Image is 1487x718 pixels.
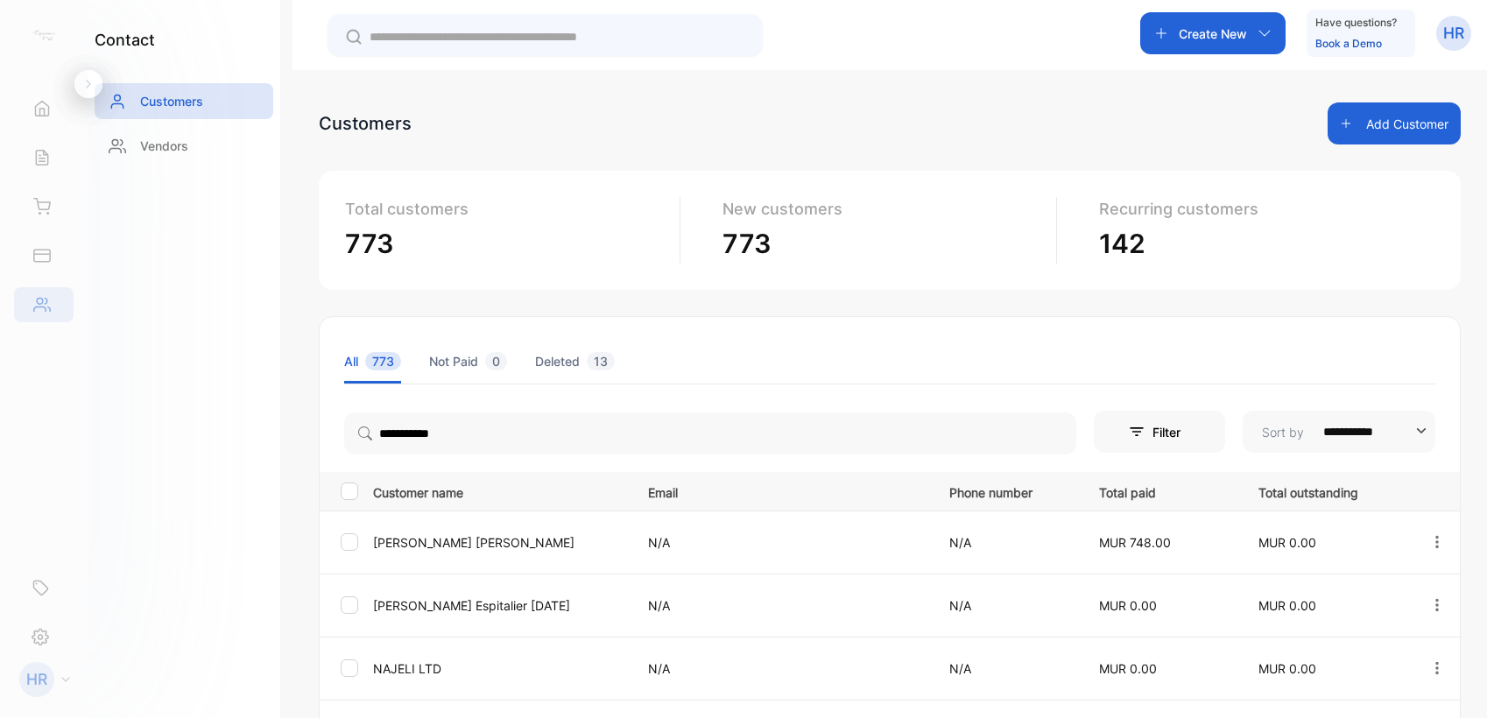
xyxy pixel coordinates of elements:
li: Deleted [535,339,615,384]
p: Phone number [949,480,1063,502]
div: Customers [319,110,412,137]
button: Create New [1140,12,1286,54]
h1: contact [95,28,155,52]
p: Sort by [1262,423,1304,441]
p: N/A [648,533,913,552]
p: Total customers [345,197,666,221]
p: Total paid [1099,480,1223,502]
p: HR [1443,22,1464,45]
img: logo [31,23,57,49]
span: 773 [365,352,401,370]
span: MUR 0.00 [1099,598,1157,613]
button: Sort by [1243,411,1435,453]
a: Customers [95,83,273,119]
p: N/A [648,659,913,678]
p: Email [648,480,913,502]
button: HR [1436,12,1471,54]
p: N/A [949,659,1063,678]
p: Customers [140,92,203,110]
p: New customers [722,197,1043,221]
p: Recurring customers [1099,197,1420,221]
p: NAJELI LTD [373,659,626,678]
span: MUR 0.00 [1258,535,1316,550]
p: N/A [949,533,1063,552]
span: 0 [485,352,507,370]
a: Vendors [95,128,273,164]
p: [PERSON_NAME] [PERSON_NAME] [373,533,626,552]
span: 13 [587,352,615,370]
button: Add Customer [1328,102,1461,144]
li: Not Paid [429,339,507,384]
p: 142 [1099,224,1420,264]
p: N/A [648,596,913,615]
span: MUR 0.00 [1099,661,1157,676]
p: Vendors [140,137,188,155]
p: Have questions? [1315,14,1397,32]
p: [PERSON_NAME] Espitalier [DATE] [373,596,626,615]
span: MUR 0.00 [1258,661,1316,676]
li: All [344,339,401,384]
p: 773 [345,224,666,264]
p: HR [26,668,47,691]
p: 773 [722,224,1043,264]
span: MUR 748.00 [1099,535,1171,550]
span: MUR 0.00 [1258,598,1316,613]
p: Customer name [373,480,626,502]
a: Book a Demo [1315,37,1382,50]
p: Total outstanding [1258,480,1392,502]
p: N/A [949,596,1063,615]
p: Create New [1179,25,1247,43]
